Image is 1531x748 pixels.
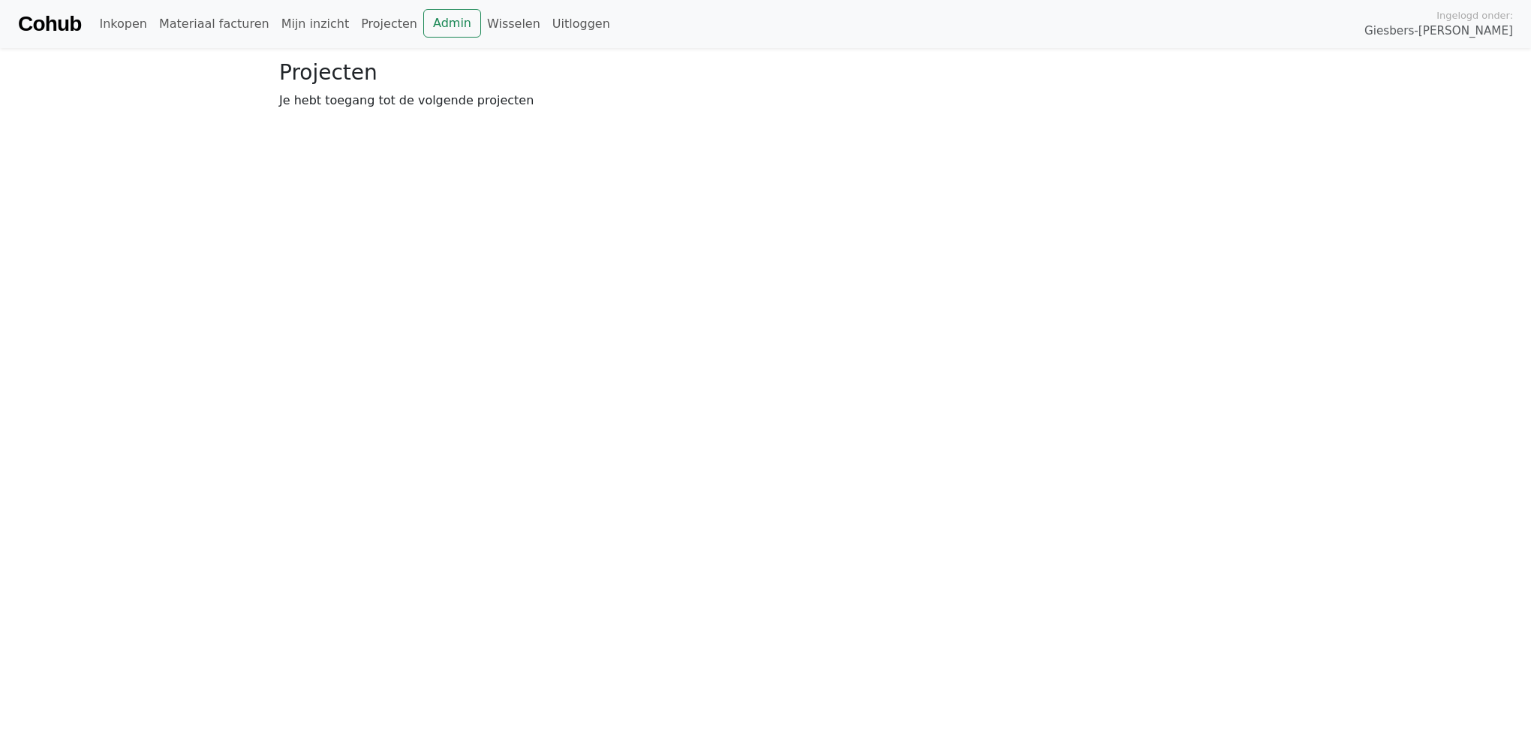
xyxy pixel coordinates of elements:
[153,9,275,39] a: Materiaal facturen
[93,9,152,39] a: Inkopen
[279,60,1252,86] h3: Projecten
[546,9,616,39] a: Uitloggen
[18,6,81,42] a: Cohub
[275,9,356,39] a: Mijn inzicht
[423,9,481,38] a: Admin
[481,9,546,39] a: Wisselen
[355,9,423,39] a: Projecten
[1436,8,1513,23] span: Ingelogd onder:
[279,92,1252,110] p: Je hebt toegang tot de volgende projecten
[1364,23,1513,40] span: Giesbers-[PERSON_NAME]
